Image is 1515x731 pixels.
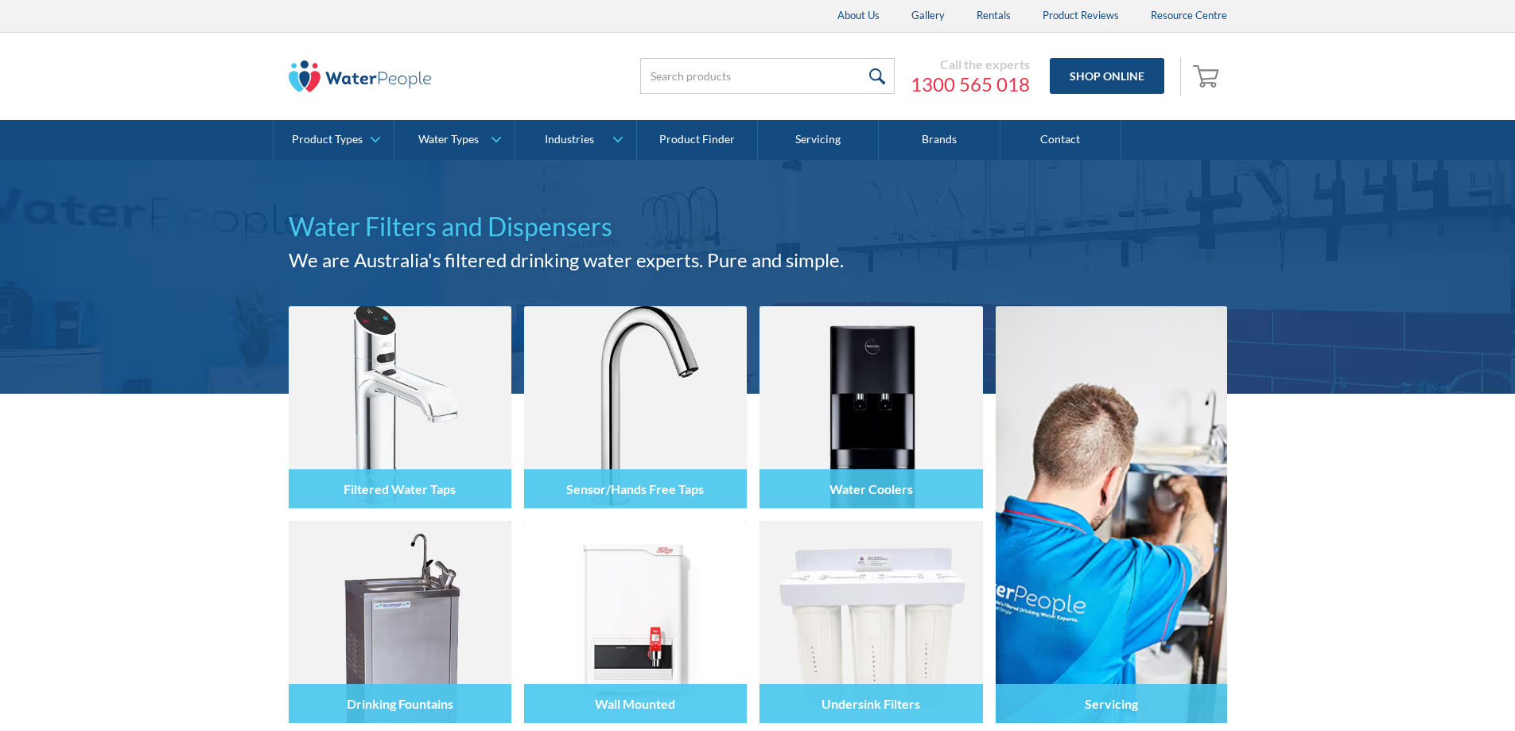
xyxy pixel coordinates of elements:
[274,120,394,160] a: Product Types
[911,56,1030,72] div: Call the experts
[524,306,747,508] img: Sensor/Hands Free Taps
[515,120,635,160] a: Industries
[545,133,594,146] div: Industries
[759,306,982,508] img: Water Coolers
[1085,696,1138,711] h4: Servicing
[879,120,1000,160] a: Brands
[289,60,432,92] img: The Water People
[418,133,479,146] div: Water Types
[347,696,453,711] h4: Drinking Fountains
[566,481,704,496] h4: Sensor/Hands Free Taps
[292,133,363,146] div: Product Types
[829,481,913,496] h4: Water Coolers
[344,481,456,496] h4: Filtered Water Taps
[524,521,747,723] img: Wall Mounted
[758,120,879,160] a: Servicing
[289,306,511,508] img: Filtered Water Taps
[637,120,758,160] a: Product Finder
[1189,57,1227,95] a: Open empty cart
[1050,58,1164,94] a: Shop Online
[1000,120,1121,160] a: Contact
[1193,63,1223,88] img: shopping cart
[595,696,675,711] h4: Wall Mounted
[289,521,511,723] img: Drinking Fountains
[996,306,1227,723] a: Servicing
[759,521,982,723] img: Undersink Filters
[394,120,515,160] a: Water Types
[911,72,1030,96] a: 1300 565 018
[822,696,920,711] h4: Undersink Filters
[640,58,895,94] input: Search products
